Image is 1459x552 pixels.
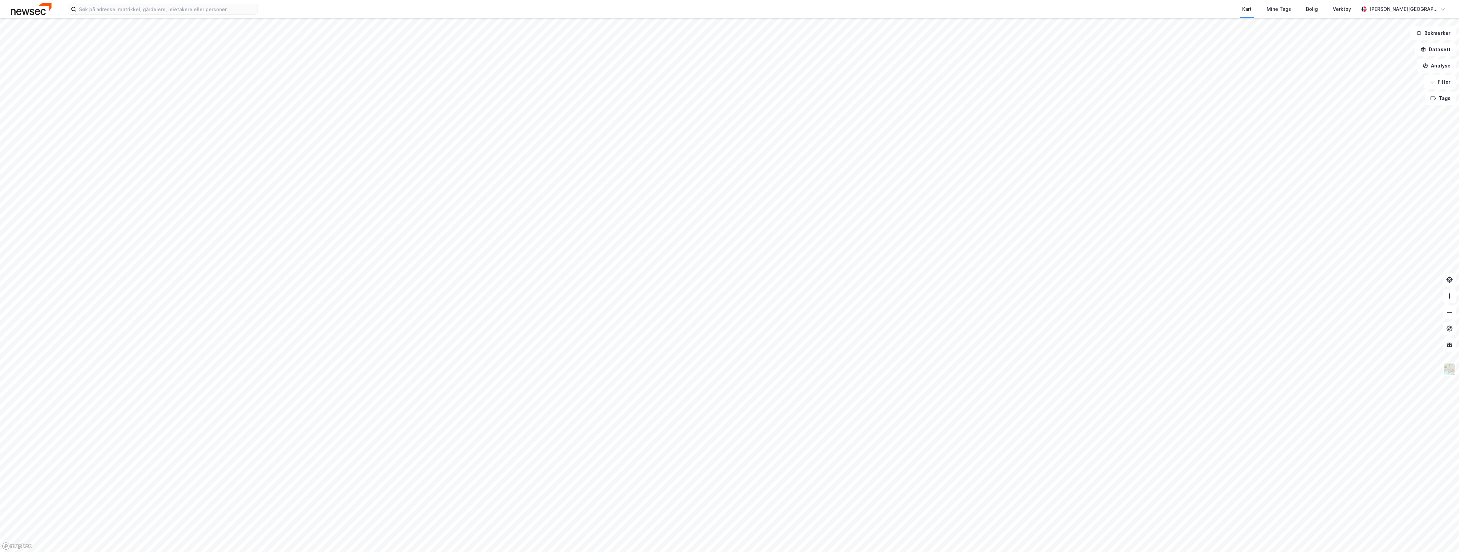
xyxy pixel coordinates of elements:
[1425,519,1459,552] div: Kontrollprogram for chat
[1306,5,1318,13] div: Bolig
[1242,5,1252,13] div: Kart
[1369,5,1437,13] div: [PERSON_NAME][GEOGRAPHIC_DATA]
[76,4,258,14] input: Søk på adresse, matrikkel, gårdeiere, leietakere eller personer
[1267,5,1291,13] div: Mine Tags
[1425,519,1459,552] iframe: Chat Widget
[1333,5,1351,13] div: Verktøy
[11,3,52,15] img: newsec-logo.f6e21ccffca1b3a03d2d.png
